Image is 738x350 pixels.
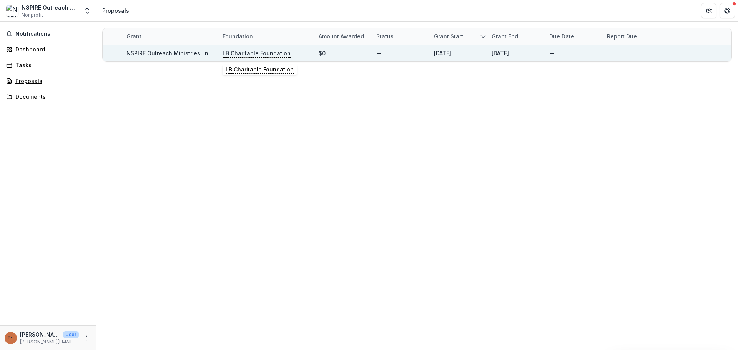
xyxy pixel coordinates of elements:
[82,3,93,18] button: Open entity switcher
[701,3,716,18] button: Partners
[314,32,369,40] div: Amount awarded
[720,3,735,18] button: Get Help
[15,93,86,101] div: Documents
[545,32,579,40] div: Due Date
[372,28,429,45] div: Status
[3,28,93,40] button: Notifications
[126,50,394,56] a: NSPIRE Outreach Ministries, Inc. - 2025 - Grant Funding Request Requirements and Questionnaires
[20,338,79,345] p: [PERSON_NAME][EMAIL_ADDRESS][DOMAIN_NAME]
[602,28,660,45] div: Report Due
[218,28,314,45] div: Foundation
[480,33,486,40] svg: sorted descending
[20,330,60,338] p: [PERSON_NAME]. Vrain <[PERSON_NAME][EMAIL_ADDRESS][DOMAIN_NAME]> <[PERSON_NAME][EMAIL_ADDRESS][DO...
[492,49,509,57] div: [DATE]
[429,28,487,45] div: Grant start
[434,49,451,57] div: [DATE]
[3,43,93,56] a: Dashboard
[429,32,468,40] div: Grant start
[15,45,86,53] div: Dashboard
[102,7,129,15] div: Proposals
[122,28,218,45] div: Grant
[15,61,86,69] div: Tasks
[549,49,555,57] div: --
[22,3,79,12] div: NSPIRE Outreach Ministries, Inc.
[3,75,93,87] a: Proposals
[314,28,372,45] div: Amount awarded
[63,331,79,338] p: User
[122,32,146,40] div: Grant
[487,28,545,45] div: Grant end
[545,28,602,45] div: Due Date
[6,5,18,17] img: NSPIRE Outreach Ministries, Inc.
[22,12,43,18] span: Nonprofit
[15,77,86,85] div: Proposals
[3,90,93,103] a: Documents
[372,32,398,40] div: Status
[8,335,14,340] div: Paul St. Vrain <paul@nspireoutreach.org> <paul@nspireoutreach.org>
[487,32,523,40] div: Grant end
[218,32,258,40] div: Foundation
[223,49,291,58] p: LB Charitable Foundation
[82,333,91,343] button: More
[602,32,642,40] div: Report Due
[376,49,382,57] div: --
[319,49,326,57] div: $0
[3,59,93,71] a: Tasks
[99,5,132,16] nav: breadcrumb
[15,31,90,37] span: Notifications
